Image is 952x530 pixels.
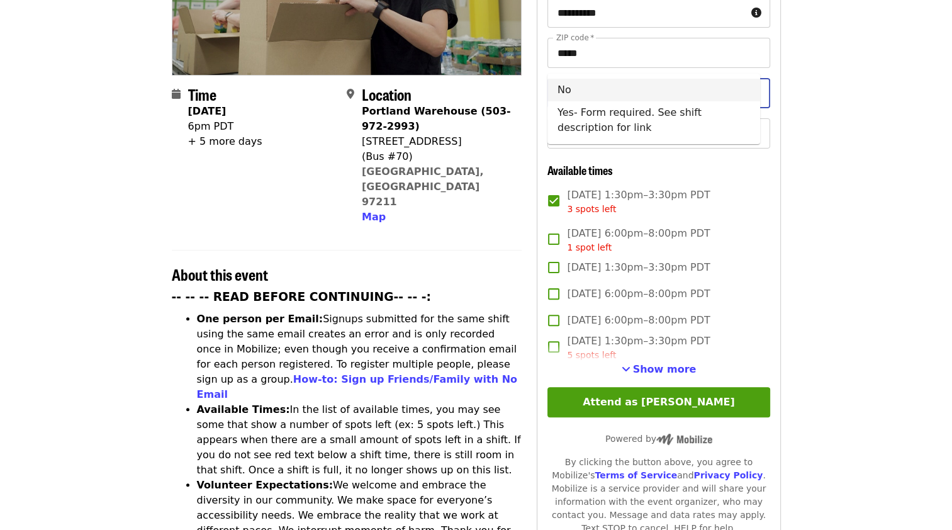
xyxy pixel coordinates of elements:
button: Close [748,84,766,102]
i: map-marker-alt icon [347,88,354,100]
li: Yes- Form required. See shift description for link [547,101,760,139]
span: [DATE] 6:00pm–8:00pm PDT [567,286,710,302]
li: No [547,79,760,101]
button: See more timeslots [622,362,697,377]
strong: Volunteer Expectations: [197,479,333,491]
span: About this event [172,263,268,285]
a: How-to: Sign up Friends/Family with No Email [197,373,518,400]
span: Show more [633,363,697,375]
label: ZIP code [556,34,594,42]
a: Privacy Policy [693,470,763,480]
span: Location [362,83,412,105]
div: + 5 more days [188,134,262,149]
span: Map [362,211,386,223]
img: Powered by Mobilize [656,434,712,445]
strong: -- -- -- READ BEFORE CONTINUING-- -- -: [172,290,431,303]
a: Terms of Service [595,470,677,480]
span: [DATE] 1:30pm–3:30pm PDT [567,334,710,362]
strong: One person per Email: [197,313,323,325]
strong: Available Times: [197,403,290,415]
span: Powered by [605,434,712,444]
span: [DATE] 1:30pm–3:30pm PDT [567,260,710,275]
span: [DATE] 1:30pm–3:30pm PDT [567,188,710,216]
i: circle-info icon [751,7,761,19]
input: ZIP code [547,38,770,68]
li: Signups submitted for the same shift using the same email creates an error and is only recorded o... [197,312,522,402]
span: [DATE] 6:00pm–8:00pm PDT [567,226,710,254]
div: [STREET_ADDRESS] [362,134,512,149]
span: Time [188,83,216,105]
li: In the list of available times, you may see some that show a number of spots left (ex: 5 spots le... [197,402,522,478]
div: 6pm PDT [188,119,262,134]
button: Map [362,210,386,225]
span: 1 spot left [567,242,612,252]
a: [GEOGRAPHIC_DATA], [GEOGRAPHIC_DATA] 97211 [362,166,484,208]
button: Attend as [PERSON_NAME] [547,387,770,417]
strong: Portland Warehouse (503-972-2993) [362,105,511,132]
span: [DATE] 6:00pm–8:00pm PDT [567,313,710,328]
span: 3 spots left [567,204,616,214]
i: calendar icon [172,88,181,100]
span: Available times [547,162,613,178]
strong: [DATE] [188,105,227,117]
span: 5 spots left [567,350,616,360]
div: (Bus #70) [362,149,512,164]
